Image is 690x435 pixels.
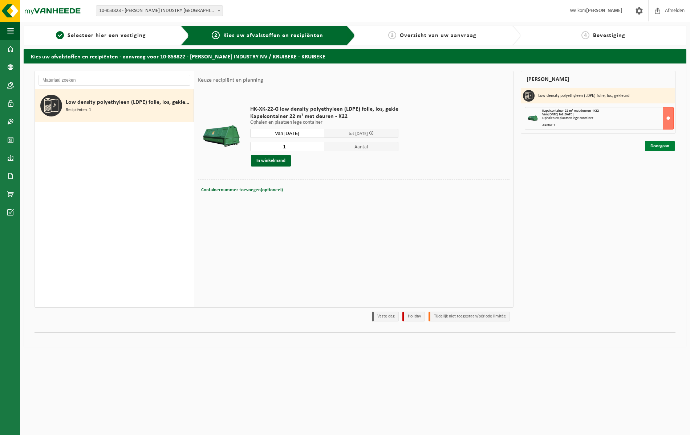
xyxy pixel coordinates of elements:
[586,8,622,13] strong: [PERSON_NAME]
[542,112,573,116] strong: Van [DATE] tot [DATE]
[581,31,589,39] span: 4
[542,124,673,127] div: Aantal: 1
[349,131,368,136] span: tot [DATE]
[96,6,223,16] span: 10-853823 - DE KEYSER RUDY WOOD INDUSTRY NV - ANTWERPEN
[400,33,476,38] span: Overzicht van uw aanvraag
[38,75,190,86] input: Materiaal zoeken
[542,109,599,113] span: Kapelcontainer 22 m³ met deuren - K22
[521,71,675,88] div: [PERSON_NAME]
[324,142,398,151] span: Aantal
[388,31,396,39] span: 3
[542,116,673,120] div: Ophalen en plaatsen lege container
[66,107,91,114] span: Recipiënten: 1
[27,31,175,40] a: 1Selecteer hier een vestiging
[402,312,425,321] li: Holiday
[250,106,398,113] span: HK-XK-22-G low density polyethyleen (LDPE) folie, los, gekle
[201,188,283,192] span: Containernummer toevoegen(optioneel)
[372,312,399,321] li: Vaste dag
[250,129,324,138] input: Selecteer datum
[212,31,220,39] span: 2
[538,90,629,102] h3: Low density polyethyleen (LDPE) folie, los, gekleurd
[223,33,323,38] span: Kies uw afvalstoffen en recipiënten
[200,185,284,195] button: Containernummer toevoegen(optioneel)
[35,89,194,122] button: Low density polyethyleen (LDPE) folie, los, gekleurd Recipiënten: 1
[24,49,686,63] h2: Kies uw afvalstoffen en recipiënten - aanvraag voor 10-853822 - [PERSON_NAME] INDUSTRY NV / KRUIB...
[250,120,398,125] p: Ophalen en plaatsen lege container
[593,33,625,38] span: Bevestiging
[96,5,223,16] span: 10-853823 - DE KEYSER RUDY WOOD INDUSTRY NV - ANTWERPEN
[56,31,64,39] span: 1
[250,113,398,120] span: Kapelcontainer 22 m³ met deuren - K22
[194,71,267,89] div: Keuze recipiënt en planning
[66,98,192,107] span: Low density polyethyleen (LDPE) folie, los, gekleurd
[251,155,291,167] button: In winkelmand
[429,312,510,321] li: Tijdelijk niet toegestaan/période limitée
[68,33,146,38] span: Selecteer hier een vestiging
[645,141,675,151] a: Doorgaan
